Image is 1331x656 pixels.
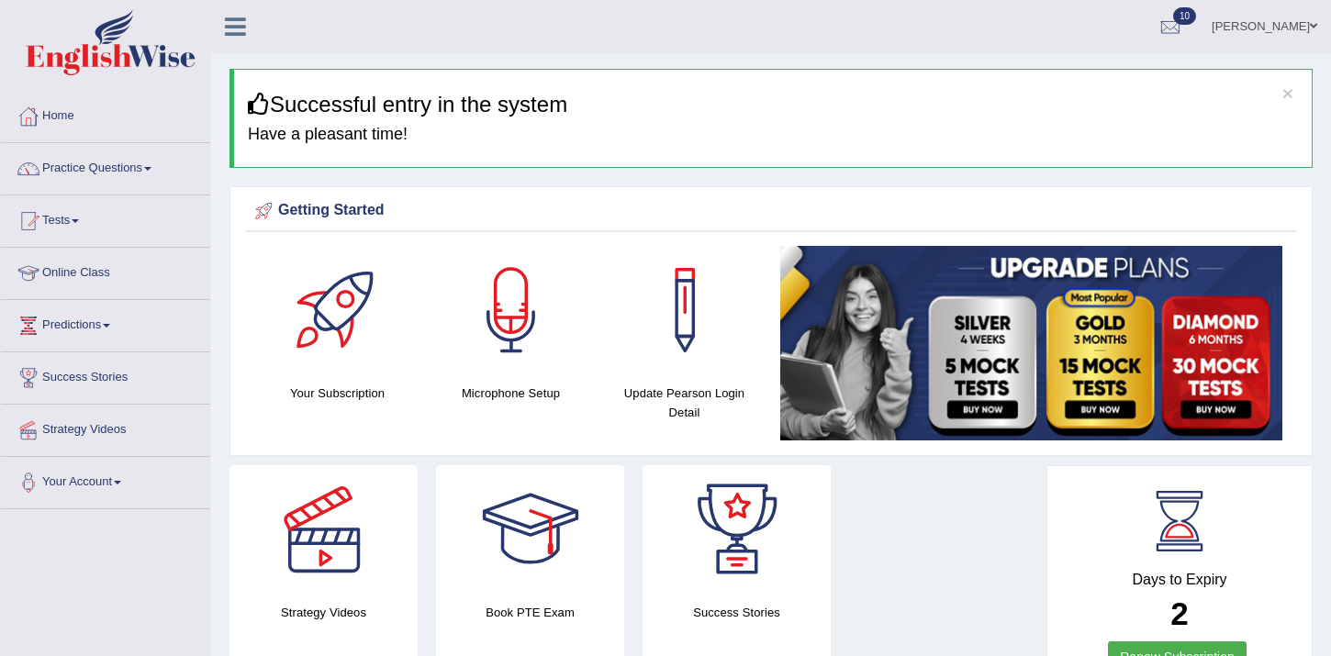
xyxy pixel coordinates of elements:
div: Getting Started [251,197,1292,225]
a: Success Stories [1,352,210,398]
a: Practice Questions [1,143,210,189]
a: Online Class [1,248,210,294]
h4: Update Pearson Login Detail [607,384,762,422]
h4: Have a pleasant time! [248,126,1298,144]
a: Tests [1,195,210,241]
b: 2 [1170,595,1188,631]
a: Strategy Videos [1,405,210,450]
h4: Your Subscription [260,384,415,403]
a: Home [1,91,210,137]
h4: Microphone Setup [433,384,588,403]
img: small5.jpg [780,246,1282,440]
h3: Successful entry in the system [248,93,1298,117]
h4: Success Stories [643,603,831,622]
h4: Book PTE Exam [436,603,624,622]
span: 10 [1173,7,1196,25]
a: Your Account [1,457,210,503]
h4: Strategy Videos [229,603,418,622]
a: Predictions [1,300,210,346]
button: × [1282,83,1293,103]
h4: Days to Expiry [1068,572,1292,588]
